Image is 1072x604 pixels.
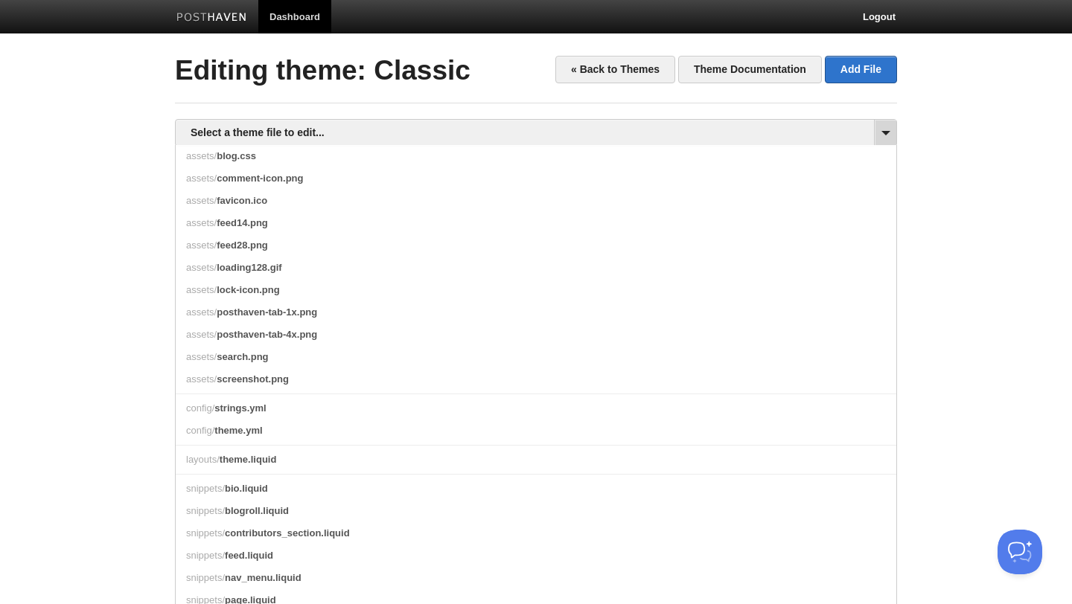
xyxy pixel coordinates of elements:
[214,402,266,414] span: strings.yml
[176,478,896,500] a: snippets/bio.liquid
[225,572,301,583] span: nav_menu.liquid
[176,13,247,24] img: Posthaven-bar
[186,454,220,465] span: layouts/
[217,284,280,295] span: lock-icon.png
[225,505,289,516] span: blogroll.liquid
[217,329,317,340] span: posthaven-tab-4x.png
[186,217,217,228] span: assets/
[998,530,1042,574] iframe: Help Scout Beacon - Open
[217,262,281,273] span: loading128.gif
[186,527,225,539] span: snippets/
[186,550,225,561] span: snippets/
[176,257,896,279] a: assets/loading128.gif
[678,56,822,83] a: Theme Documentation
[176,368,896,391] a: assets/screenshot.png
[176,397,896,420] a: config/strings.yml
[176,522,896,544] a: snippets/contributors_section.liquid
[176,212,896,234] a: assets/feed14.png
[825,56,897,83] a: Add File
[176,145,896,167] a: assets/blog.css
[176,500,896,522] a: snippets/blogroll.liquid
[217,173,303,184] span: comment-icon.png
[225,483,268,494] span: bio.liquid
[186,306,217,318] span: assets/
[217,217,268,228] span: feed14.png
[217,373,289,385] span: screenshot.png
[214,425,262,436] span: theme.yml
[186,240,217,251] span: assets/
[186,150,217,161] span: assets/
[175,56,897,86] h2: Editing theme: Classic
[217,351,268,362] span: search.png
[555,56,675,83] a: « Back to Themes
[176,190,896,212] a: assets/favicon.ico
[176,567,896,589] a: snippets/nav_menu.liquid
[186,173,217,184] span: assets/
[186,351,217,362] span: assets/
[186,483,225,494] span: snippets/
[186,572,225,583] span: snippets/
[176,279,896,301] a: assets/lock-icon.png
[217,150,256,161] span: blog.css
[217,195,267,206] span: favicon.ico
[186,425,214,436] span: config/
[186,195,217,206] span: assets/
[176,167,896,190] a: assets/comment-icon.png
[176,346,896,368] a: assets/search.png
[186,262,217,273] span: assets/
[217,240,268,251] span: feed28.png
[186,284,217,295] span: assets/
[176,301,896,324] a: assets/posthaven-tab-1x.png
[186,329,217,340] span: assets/
[176,420,896,442] a: config/theme.yml
[176,544,896,567] a: snippets/feed.liquid
[217,306,317,318] span: posthaven-tab-1x.png
[176,234,896,257] a: assets/feed28.png
[186,505,225,516] span: snippets/
[176,120,896,146] a: Select a theme file to edit...
[225,527,350,539] span: contributors_section.liquid
[186,402,214,414] span: config/
[220,454,277,465] span: theme.liquid
[176,449,896,471] a: layouts/theme.liquid
[186,373,217,385] span: assets/
[225,550,273,561] span: feed.liquid
[176,324,896,346] a: assets/posthaven-tab-4x.png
